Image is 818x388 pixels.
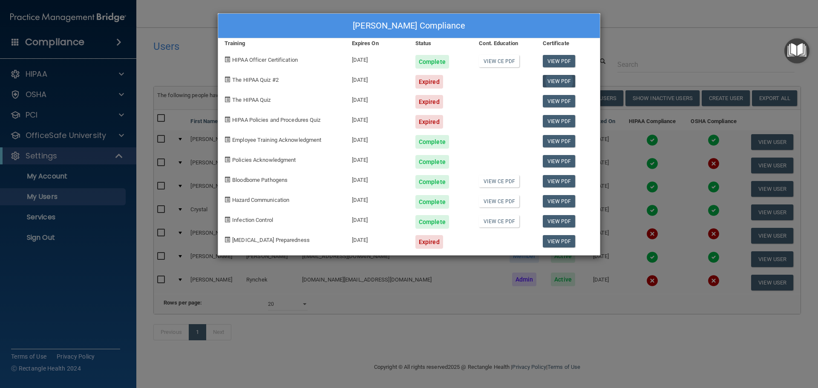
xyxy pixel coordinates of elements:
div: Status [409,38,472,49]
a: View PDF [543,135,576,147]
a: View PDF [543,195,576,207]
a: View PDF [543,235,576,247]
div: Expired [415,235,443,249]
div: Complete [415,215,449,229]
div: [DATE] [346,89,409,109]
a: View PDF [543,75,576,87]
div: Expired [415,75,443,89]
span: Employee Training Acknowledgment [232,137,321,143]
a: View PDF [543,55,576,67]
span: The HIPAA Quiz [232,97,271,103]
span: HIPAA Officer Certification [232,57,298,63]
span: Infection Control [232,217,273,223]
div: [DATE] [346,189,409,209]
div: [DATE] [346,229,409,249]
a: View CE PDF [479,215,519,227]
span: Bloodborne Pathogens [232,177,288,183]
div: Complete [415,55,449,69]
span: The HIPAA Quiz #2 [232,77,279,83]
span: [MEDICAL_DATA] Preparedness [232,237,310,243]
div: [DATE] [346,109,409,129]
div: [DATE] [346,69,409,89]
div: Expired [415,115,443,129]
div: Expired [415,95,443,109]
div: [DATE] [346,129,409,149]
div: Complete [415,175,449,189]
div: [PERSON_NAME] Compliance [218,14,600,38]
span: Policies Acknowledgment [232,157,296,163]
a: View CE PDF [479,195,519,207]
button: Open Resource Center [784,38,809,63]
div: Complete [415,155,449,169]
div: Certificate [536,38,600,49]
div: Complete [415,135,449,149]
a: View PDF [543,115,576,127]
a: View PDF [543,95,576,107]
div: [DATE] [346,49,409,69]
div: [DATE] [346,149,409,169]
a: View PDF [543,215,576,227]
a: View CE PDF [479,55,519,67]
span: Hazard Communication [232,197,289,203]
a: View CE PDF [479,175,519,187]
a: View PDF [543,155,576,167]
div: Expires On [346,38,409,49]
div: [DATE] [346,169,409,189]
div: Cont. Education [472,38,536,49]
div: [DATE] [346,209,409,229]
a: View PDF [543,175,576,187]
div: Training [218,38,346,49]
span: HIPAA Policies and Procedures Quiz [232,117,320,123]
div: Complete [415,195,449,209]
